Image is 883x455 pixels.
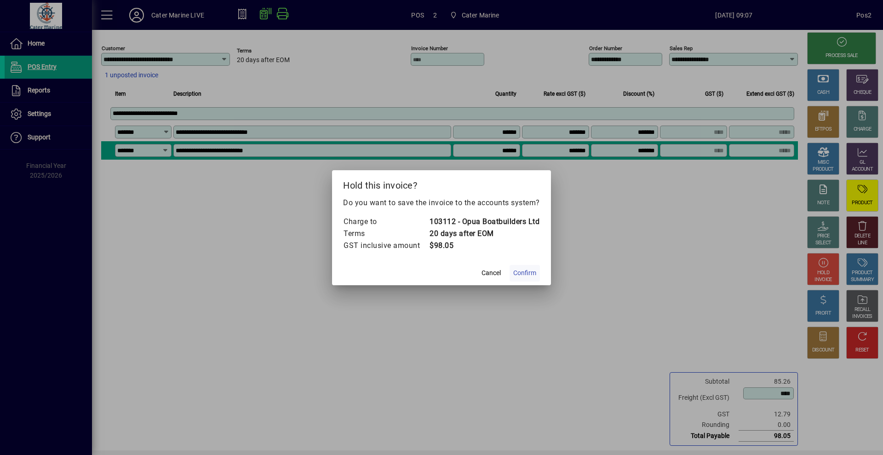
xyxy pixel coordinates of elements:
td: 103112 - Opua Boatbuilders Ltd [429,216,539,228]
span: Confirm [513,268,536,278]
button: Cancel [476,265,506,282]
button: Confirm [510,265,540,282]
h2: Hold this invoice? [332,170,551,197]
td: $98.05 [429,240,539,252]
td: Terms [343,228,429,240]
p: Do you want to save the invoice to the accounts system? [343,197,540,208]
td: GST inclusive amount [343,240,429,252]
td: Charge to [343,216,429,228]
span: Cancel [482,268,501,278]
td: 20 days after EOM [429,228,539,240]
